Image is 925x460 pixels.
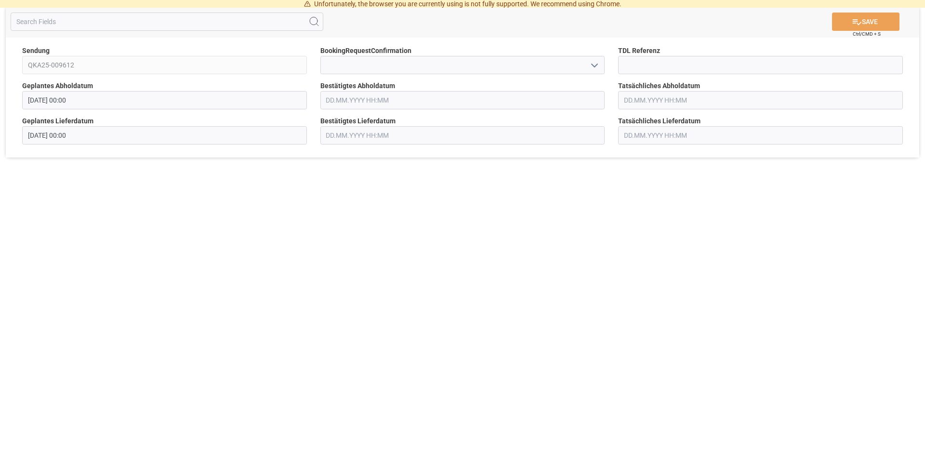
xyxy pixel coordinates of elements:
span: Ctrl/CMD + S [853,30,881,38]
span: BookingRequestConfirmation [320,46,411,56]
span: Bestätigtes Abholdatum [320,81,395,91]
button: SAVE [832,13,899,31]
input: DD.MM.YYYY HH:MM [22,91,307,109]
span: Sendung [22,46,50,56]
span: Tatsächliches Lieferdatum [618,116,700,126]
span: Tatsächliches Abholdatum [618,81,700,91]
input: DD.MM.YYYY HH:MM [618,126,903,145]
span: TDL Referenz [618,46,660,56]
span: Bestätigtes Lieferdatum [320,116,396,126]
input: DD.MM.YYYY HH:MM [22,126,307,145]
span: Geplantes Abholdatum [22,81,93,91]
button: open menu [587,58,601,73]
input: DD.MM.YYYY HH:MM [320,91,605,109]
input: DD.MM.YYYY HH:MM [320,126,605,145]
span: Geplantes Lieferdatum [22,116,93,126]
input: Search Fields [11,13,323,31]
input: DD.MM.YYYY HH:MM [618,91,903,109]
